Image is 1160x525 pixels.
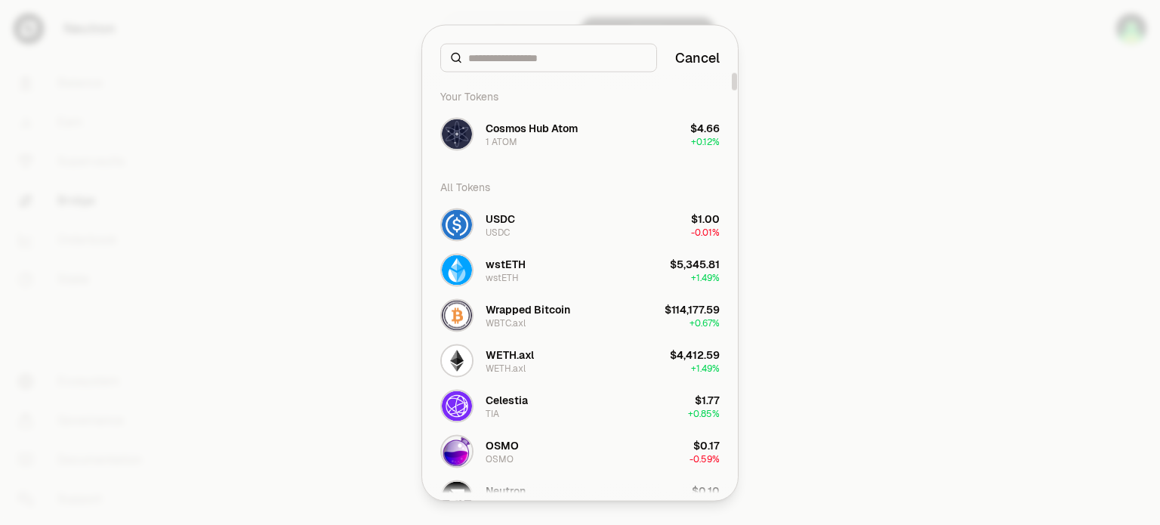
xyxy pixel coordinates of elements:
[486,120,578,135] div: Cosmos Hub Atom
[690,120,720,135] div: $4.66
[486,452,514,465] div: OSMO
[691,135,720,147] span: + 0.12%
[486,498,511,510] div: NTRN
[691,211,720,226] div: $1.00
[486,407,499,419] div: TIA
[688,498,720,510] span: + 0.04%
[431,383,729,428] button: TIA LogoCelestiaTIA$1.77+0.85%
[431,474,729,519] button: NTRN LogoNeutronNTRN$0.10+0.04%
[665,301,720,317] div: $114,177.59
[690,452,720,465] span: -0.59%
[691,226,720,238] span: -0.01%
[431,428,729,474] button: OSMO LogoOSMOOSMO$0.17-0.59%
[486,256,526,271] div: wstETH
[431,202,729,247] button: USDC LogoUSDCUSDC$1.00-0.01%
[692,483,720,498] div: $0.10
[486,483,526,498] div: Neutron
[442,391,472,421] img: TIA Logo
[442,481,472,511] img: NTRN Logo
[486,437,519,452] div: OSMO
[486,135,517,147] div: 1 ATOM
[431,247,729,292] button: wstETH LogowstETHwstETH$5,345.81+1.49%
[431,81,729,111] div: Your Tokens
[486,347,534,362] div: WETH.axl
[695,392,720,407] div: $1.77
[486,392,528,407] div: Celestia
[486,362,526,374] div: WETH.axl
[688,407,720,419] span: + 0.85%
[486,226,510,238] div: USDC
[486,211,515,226] div: USDC
[431,338,729,383] button: WETH.axl LogoWETH.axlWETH.axl$4,412.59+1.49%
[670,347,720,362] div: $4,412.59
[442,209,472,239] img: USDC Logo
[431,171,729,202] div: All Tokens
[442,119,472,149] img: ATOM Logo
[486,317,526,329] div: WBTC.axl
[675,47,720,68] button: Cancel
[431,111,729,156] button: ATOM LogoCosmos Hub Atom1 ATOM$4.66+0.12%
[442,255,472,285] img: wstETH Logo
[486,271,519,283] div: wstETH
[442,436,472,466] img: OSMO Logo
[670,256,720,271] div: $5,345.81
[442,300,472,330] img: WBTC.axl Logo
[691,362,720,374] span: + 1.49%
[693,437,720,452] div: $0.17
[442,345,472,375] img: WETH.axl Logo
[690,317,720,329] span: + 0.67%
[486,301,570,317] div: Wrapped Bitcoin
[691,271,720,283] span: + 1.49%
[431,292,729,338] button: WBTC.axl LogoWrapped BitcoinWBTC.axl$114,177.59+0.67%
